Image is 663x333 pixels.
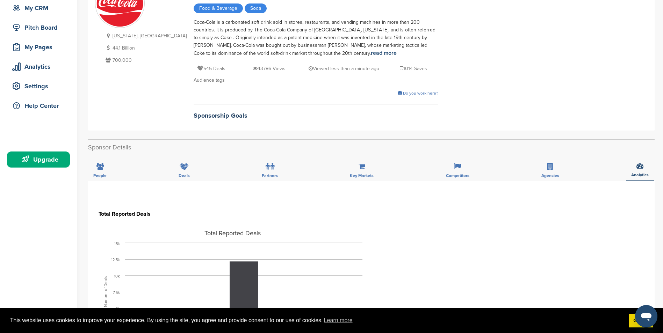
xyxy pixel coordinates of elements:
div: Settings [10,80,70,92]
iframe: Button to launch messaging window [635,305,657,327]
a: learn more about cookies [323,315,354,326]
p: Viewed less than a minute ago [309,64,379,73]
div: Help Center [10,99,70,112]
span: Deals [179,173,190,178]
a: Analytics [7,59,70,75]
div: My CRM [10,2,70,14]
span: Do you work here? [403,91,438,96]
text: 15k [114,242,120,246]
text: 10k [114,274,120,279]
a: read more [371,50,397,57]
span: Food & Beverage [194,3,243,13]
p: 44.1 Billion [104,44,187,52]
p: 1014 Saves [400,64,427,73]
div: Analytics [10,60,70,73]
tspan: Number of Deals [103,276,108,308]
h3: Total Reported Deals [99,210,366,218]
p: [US_STATE], [GEOGRAPHIC_DATA] [104,31,187,40]
a: Do you work here? [398,91,438,96]
tspan: Total Reported Deals [204,229,261,237]
a: Help Center [7,98,70,114]
a: Settings [7,78,70,94]
div: Audience tags [194,76,438,84]
div: My Pages [10,41,70,53]
span: This website uses cookies to improve your experience. By using the site, you agree and provide co... [10,315,623,326]
span: Partners [262,173,278,178]
a: dismiss cookie message [629,314,653,328]
span: Key Markets [350,173,374,178]
span: People [93,173,107,178]
span: Agencies [541,173,559,178]
p: 700,000 [104,56,187,65]
div: Coca-Cola is a carbonated soft drink sold in stores, restaurants, and vending machines in more th... [194,18,438,57]
text: 12.5k [111,258,120,262]
h2: Sponsor Details [88,143,655,152]
a: Upgrade [7,151,70,168]
text: 7.5k [113,290,120,295]
div: Upgrade [10,153,70,166]
h2: Sponsorship Goals [194,111,438,120]
span: Soda [245,3,267,13]
span: Competitors [446,173,469,178]
a: Pitch Board [7,20,70,36]
span: Analytics [631,173,649,177]
div: Pitch Board [10,21,70,34]
text: 5k [116,306,120,311]
a: My Pages [7,39,70,55]
p: 43786 Views [253,64,286,73]
p: 545 Deals [197,64,225,73]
